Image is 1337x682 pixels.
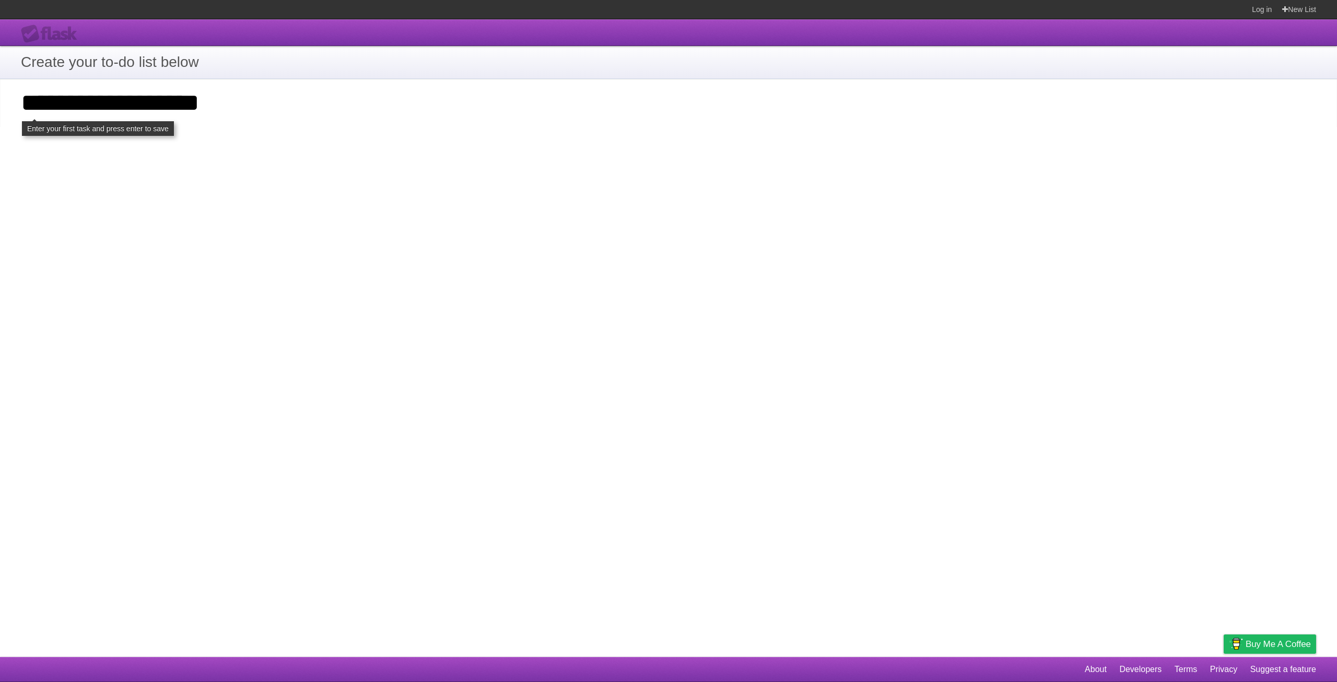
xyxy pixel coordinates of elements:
[21,51,1316,73] h1: Create your to-do list below
[1224,634,1316,654] a: Buy me a coffee
[21,25,84,43] div: Flask
[1250,660,1316,679] a: Suggest a feature
[1246,635,1311,653] span: Buy me a coffee
[1119,660,1162,679] a: Developers
[1210,660,1237,679] a: Privacy
[1175,660,1198,679] a: Terms
[1229,635,1243,653] img: Buy me a coffee
[1085,660,1107,679] a: About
